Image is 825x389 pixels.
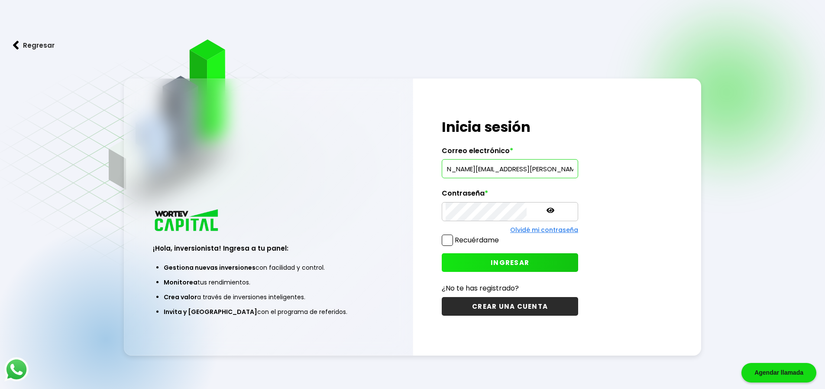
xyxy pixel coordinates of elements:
[446,160,574,178] input: hola@wortev.capital
[13,41,19,50] img: flecha izquierda
[4,357,29,382] img: logos_whatsapp-icon.242b2217.svg
[164,307,257,316] span: Invita y [GEOGRAPHIC_DATA]
[491,258,529,267] span: INGRESAR
[164,290,373,304] li: a través de inversiones inteligentes.
[510,226,578,234] a: Olvidé mi contraseña
[164,260,373,275] li: con facilidad y control.
[164,263,256,272] span: Gestiona nuevas inversiones
[164,293,197,301] span: Crea valor
[741,363,816,382] div: Agendar llamada
[442,147,578,160] label: Correo electrónico
[153,208,221,234] img: logo_wortev_capital
[442,297,578,316] button: CREAR UNA CUENTA
[442,283,578,294] p: ¿No te has registrado?
[164,304,373,319] li: con el programa de referidos.
[442,283,578,316] a: ¿No te has registrado?CREAR UNA CUENTA
[442,117,578,137] h1: Inicia sesión
[455,235,499,245] label: Recuérdame
[153,243,384,253] h3: ¡Hola, inversionista! Ingresa a tu panel:
[442,189,578,202] label: Contraseña
[442,253,578,272] button: INGRESAR
[164,278,197,287] span: Monitorea
[164,275,373,290] li: tus rendimientos.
